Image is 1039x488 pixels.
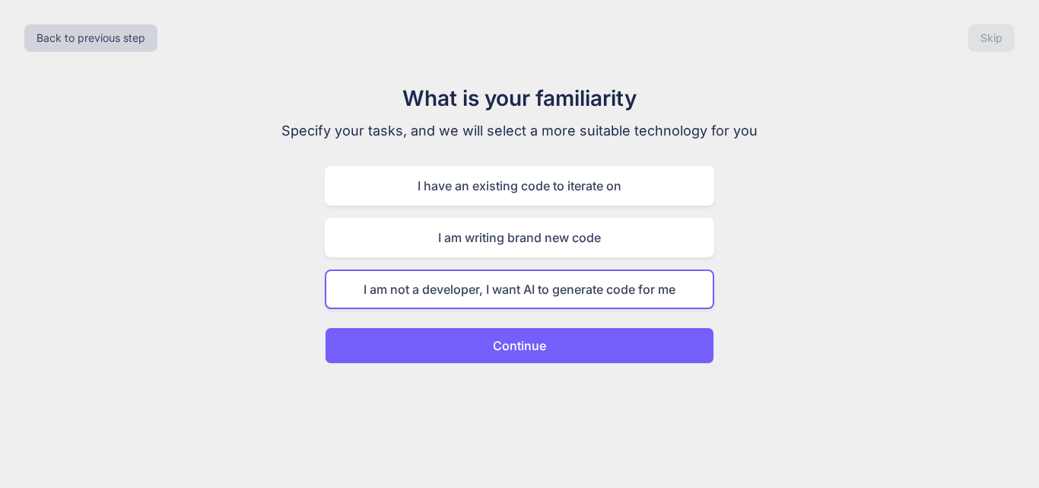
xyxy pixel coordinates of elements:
button: Skip [968,24,1015,52]
div: I am not a developer, I want AI to generate code for me [325,270,714,309]
button: Continue [325,327,714,364]
button: Back to previous step [24,24,157,52]
p: Continue [493,336,546,355]
p: Specify your tasks, and we will select a more suitable technology for you [264,120,775,142]
div: I am writing brand new code [325,218,714,257]
h1: What is your familiarity [264,82,775,114]
div: I have an existing code to iterate on [325,166,714,206]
